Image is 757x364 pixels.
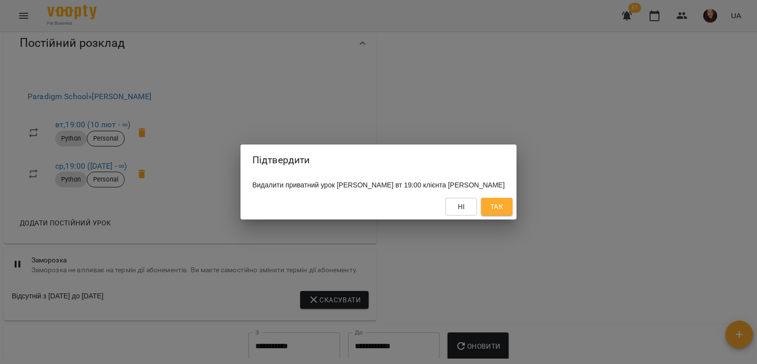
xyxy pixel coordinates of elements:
button: Ні [446,198,477,216]
h2: Підтвердити [252,152,505,168]
span: Ні [458,201,465,213]
button: Так [481,198,513,216]
div: Видалити приватний урок [PERSON_NAME] вт 19:00 клієнта [PERSON_NAME] [241,176,516,194]
span: Так [490,201,503,213]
